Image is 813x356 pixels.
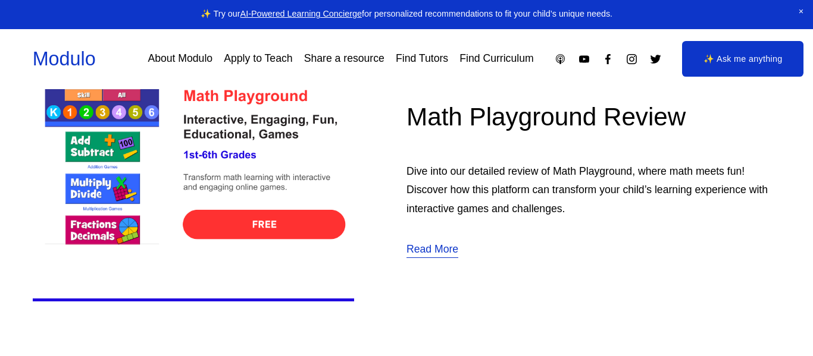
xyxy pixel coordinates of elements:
a: Apply to Teach [224,49,292,70]
a: Instagram [626,53,638,65]
a: Share a resource [304,49,384,70]
a: Read More [406,240,458,260]
a: About Modulo [148,49,212,70]
a: ✨ Ask me anything [682,41,803,77]
a: Math Playground Review [406,103,686,131]
a: YouTube [578,53,590,65]
p: Dive into our detailed review of Math Playground, where math meets fun! Discover how this platfor... [406,162,780,219]
a: Find Curriculum [459,49,533,70]
a: Apple Podcasts [554,53,567,65]
a: Twitter [649,53,662,65]
img: Math Playground Review [33,3,354,325]
a: AI-Powered Learning Concierge [240,9,362,18]
a: Find Tutors [396,49,448,70]
a: Facebook [602,53,614,65]
a: Modulo [33,48,96,70]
